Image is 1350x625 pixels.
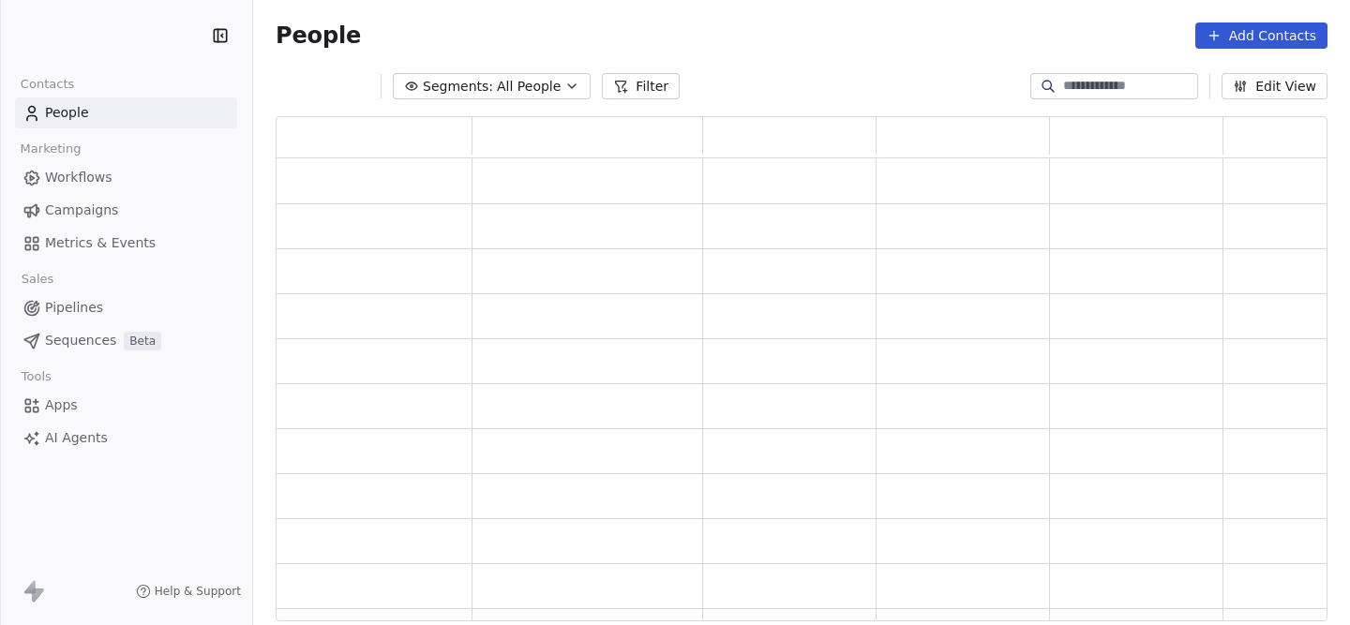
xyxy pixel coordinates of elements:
span: AI Agents [45,428,108,448]
span: People [45,103,89,123]
span: Workflows [45,168,112,187]
span: Pipelines [45,298,103,318]
span: Sales [13,265,62,293]
span: Metrics & Events [45,233,156,253]
span: Apps [45,395,78,415]
span: Contacts [12,70,82,98]
span: Help & Support [155,584,241,599]
span: People [276,22,361,50]
a: AI Agents [15,423,237,454]
span: Tools [13,363,59,391]
a: Help & Support [136,584,241,599]
a: SequencesBeta [15,325,237,356]
a: People [15,97,237,128]
a: Metrics & Events [15,228,237,259]
a: Campaigns [15,195,237,226]
span: Sequences [45,331,116,350]
span: Beta [124,332,161,350]
button: Filter [602,73,680,99]
span: Marketing [12,135,89,163]
button: Add Contacts [1195,22,1327,49]
span: All People [497,77,561,97]
a: Workflows [15,162,237,193]
button: Edit View [1222,73,1327,99]
span: Segments: [423,77,493,97]
a: Apps [15,390,237,421]
span: Campaigns [45,201,118,220]
a: Pipelines [15,292,237,323]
